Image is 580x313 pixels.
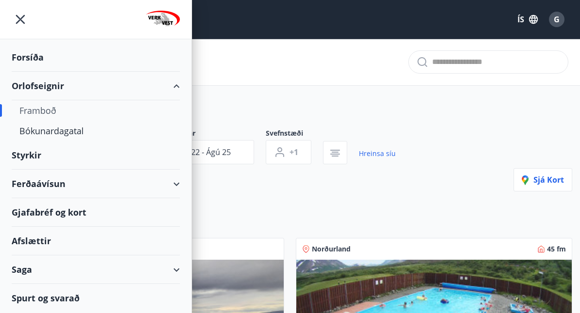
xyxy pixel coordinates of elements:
[514,168,572,191] button: Sjá kort
[290,147,298,157] span: +1
[146,11,180,30] img: union_logo
[12,255,180,284] div: Saga
[266,140,311,164] button: +1
[554,14,560,25] span: G
[19,121,172,141] div: Bókunardagatal
[312,244,351,254] span: Norðurland
[12,227,180,255] div: Afslættir
[12,11,29,28] button: menu
[12,141,180,170] div: Styrkir
[547,244,566,254] span: 45 fm
[522,174,564,185] span: Sjá kort
[12,170,180,198] div: Ferðaávísun
[512,11,543,28] button: ÍS
[19,100,172,121] div: Framboð
[359,143,396,164] a: Hreinsa síu
[545,8,568,31] button: G
[151,140,254,164] button: ágú 22 - ágú 25
[266,128,323,140] span: Svefnstæði
[12,284,180,312] div: Spurt og svarað
[151,128,266,140] span: Dagsetningar
[175,147,231,157] span: ágú 22 - ágú 25
[12,43,180,72] div: Forsíða
[12,198,180,227] div: Gjafabréf og kort
[12,72,180,100] div: Orlofseignir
